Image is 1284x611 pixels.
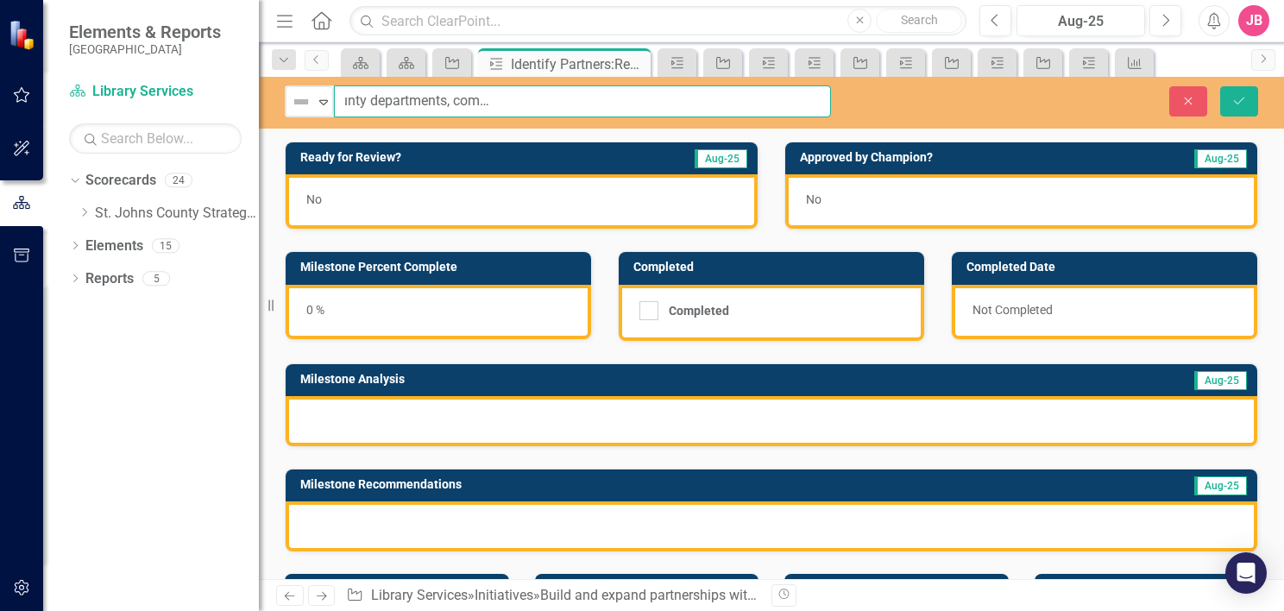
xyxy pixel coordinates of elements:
span: Aug-25 [1194,149,1247,168]
span: Aug-25 [1194,476,1247,495]
input: Search ClearPoint... [349,6,966,36]
button: JB [1238,5,1269,36]
div: Not Completed [952,285,1257,339]
a: Library Services [69,82,242,102]
span: No [306,192,322,206]
div: 15 [152,238,179,253]
a: Library Services [371,587,468,603]
a: Initiatives [475,587,533,603]
div: Aug-25 [1023,11,1139,32]
div: 0 % [286,285,591,339]
img: Not Defined [291,91,312,112]
div: 24 [165,173,192,188]
div: Open Intercom Messenger [1225,552,1267,594]
a: Build and expand partnerships with county and local organizations to host or co-host community pr... [540,587,1191,603]
span: No [806,192,821,206]
input: This field is required [334,85,831,117]
span: Elements & Reports [69,22,221,42]
h3: Milestone Analysis [300,373,924,386]
span: Search [901,13,938,27]
div: 5 [142,271,170,286]
a: St. Johns County Strategic Plan [95,204,259,224]
h3: Completed [633,261,916,274]
h3: Approved by Champion? [800,151,1118,164]
a: Scorecards [85,171,156,191]
h3: Milestone Percent Complete [300,261,582,274]
div: » » » [346,586,758,606]
button: Search [876,9,962,33]
small: [GEOGRAPHIC_DATA] [69,42,221,56]
div: Identify Partners:Research local groups, including county departments, community groups, etc. tha... [511,54,646,75]
h3: Milestone Recommendations [300,478,1010,491]
a: Elements [85,236,143,256]
h3: Completed Date [966,261,1249,274]
span: Aug-25 [1194,371,1247,390]
h3: Ready for Review? [300,151,592,164]
input: Search Below... [69,123,242,154]
span: Aug-25 [695,149,747,168]
img: ClearPoint Strategy [9,20,39,50]
button: Aug-25 [1016,5,1145,36]
a: Reports [85,269,134,289]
